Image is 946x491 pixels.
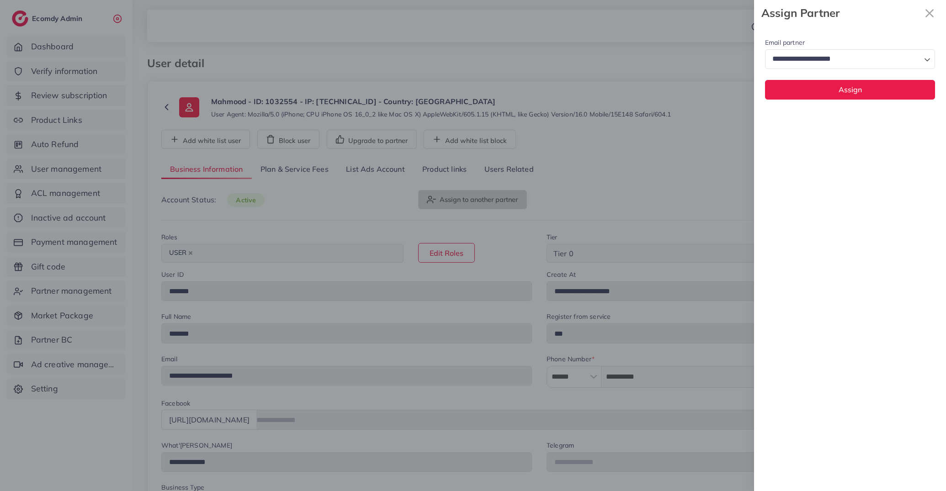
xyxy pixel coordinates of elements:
svg: x [920,4,939,22]
input: Search for option [769,52,920,66]
button: Close [920,4,939,22]
span: Assign [839,85,862,94]
strong: Assign Partner [761,5,920,21]
label: Email partner [765,38,805,47]
div: Search for option [765,49,935,69]
button: Assign [765,80,935,100]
